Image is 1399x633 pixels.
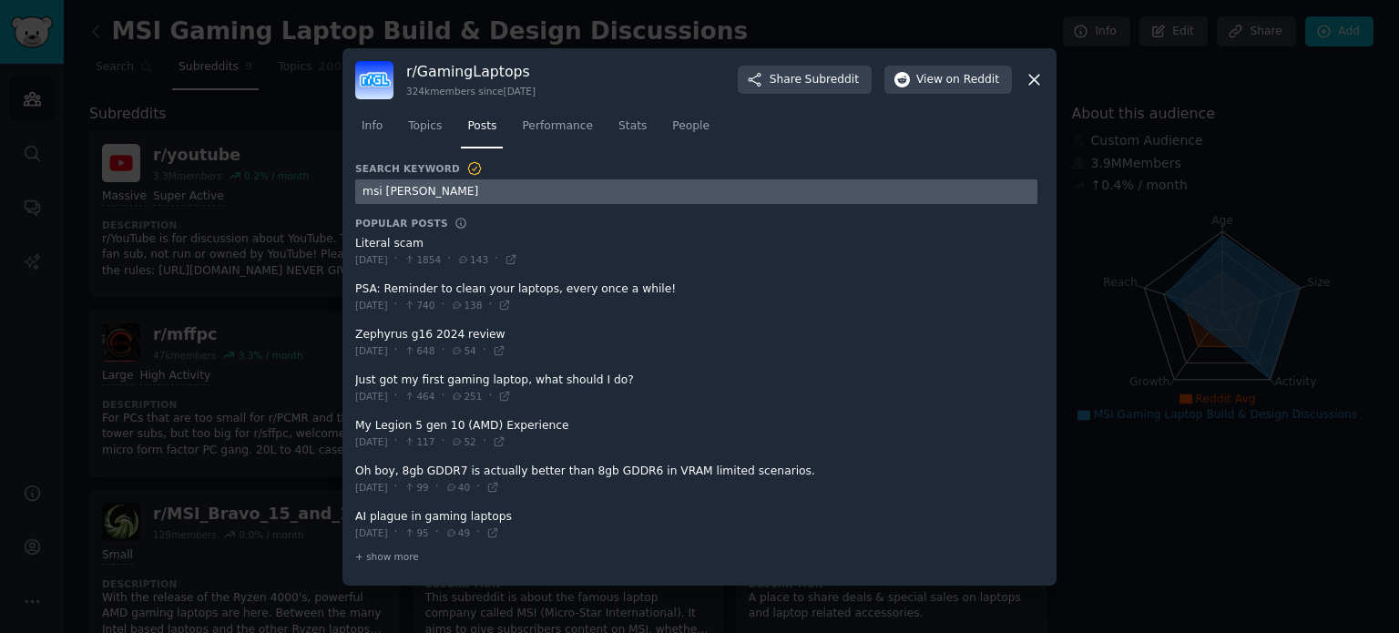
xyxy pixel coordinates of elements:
[403,481,428,494] span: 99
[451,344,475,357] span: 54
[457,253,488,266] span: 143
[522,118,593,135] span: Performance
[394,434,398,450] span: ·
[406,85,536,97] div: 324k members since [DATE]
[441,434,444,450] span: ·
[483,434,486,450] span: ·
[394,251,398,268] span: ·
[355,481,388,494] span: [DATE]
[476,525,480,541] span: ·
[362,118,383,135] span: Info
[355,390,388,403] span: [DATE]
[946,72,999,88] span: on Reddit
[355,344,388,357] span: [DATE]
[451,390,482,403] span: 251
[355,217,448,230] h3: Popular Posts
[355,61,393,99] img: GamingLaptops
[441,388,444,404] span: ·
[451,299,482,311] span: 138
[770,72,859,88] span: Share
[618,118,647,135] span: Stats
[355,299,388,311] span: [DATE]
[666,112,716,149] a: People
[441,297,444,313] span: ·
[355,160,483,177] h3: Search Keyword
[355,550,419,563] span: + show more
[355,435,388,448] span: [DATE]
[495,251,498,268] span: ·
[738,66,872,95] button: ShareSubreddit
[916,72,999,88] span: View
[447,251,451,268] span: ·
[403,299,434,311] span: 740
[394,479,398,495] span: ·
[402,112,448,149] a: Topics
[394,525,398,541] span: ·
[394,342,398,359] span: ·
[403,526,428,539] span: 95
[672,118,710,135] span: People
[394,388,398,404] span: ·
[445,481,470,494] span: 40
[467,118,496,135] span: Posts
[403,344,434,357] span: 648
[394,297,398,313] span: ·
[408,118,442,135] span: Topics
[403,390,434,403] span: 464
[451,435,475,448] span: 52
[435,479,439,495] span: ·
[488,388,492,404] span: ·
[516,112,599,149] a: Performance
[435,525,439,541] span: ·
[884,66,1012,95] button: Viewon Reddit
[355,179,1037,204] input: Advanced search in this subreddit
[355,526,388,539] span: [DATE]
[461,112,503,149] a: Posts
[488,297,492,313] span: ·
[403,435,434,448] span: 117
[476,479,480,495] span: ·
[441,342,444,359] span: ·
[805,72,859,88] span: Subreddit
[355,253,388,266] span: [DATE]
[612,112,653,149] a: Stats
[406,62,536,81] h3: r/ GamingLaptops
[483,342,486,359] span: ·
[403,253,441,266] span: 1854
[355,112,389,149] a: Info
[445,526,470,539] span: 49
